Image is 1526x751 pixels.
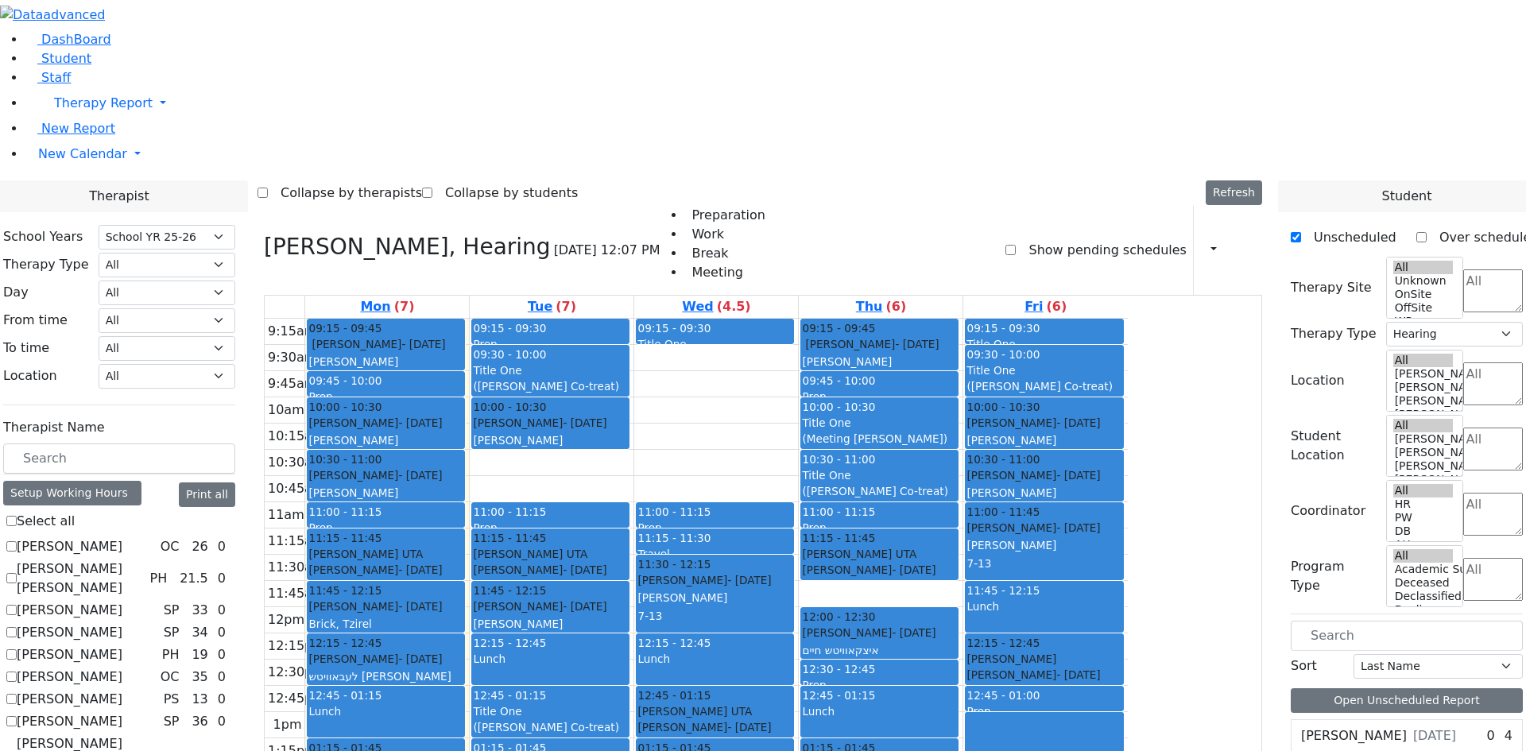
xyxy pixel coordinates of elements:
span: - [DATE] [727,574,771,586]
input: Search [1291,621,1523,651]
span: 09:30 - 10:00 [966,348,1040,361]
textarea: Search [1463,362,1523,405]
option: [PERSON_NAME] 2 [1393,473,1454,486]
label: (7) [394,297,415,316]
div: [PERSON_NAME] [308,651,463,667]
label: [PERSON_NAME] [17,668,122,687]
div: 11:15am [265,532,328,551]
span: 09:15 - 09:30 [966,322,1040,335]
span: - [DATE] [1056,668,1100,681]
span: 10:00 - 10:30 [473,399,546,415]
div: PS [157,690,186,709]
span: - [DATE] [398,469,442,482]
span: 10:00 - 10:30 [308,399,381,415]
div: 9:45am [265,374,320,393]
label: Collapse by therapists [268,180,422,206]
option: All [1393,261,1454,274]
span: - [DATE] [892,626,935,639]
div: [PERSON_NAME] [473,562,628,578]
a: September 8, 2025 [357,296,417,318]
div: 9:30am [265,348,320,367]
label: School Years [3,227,83,246]
span: 09:15 - 09:30 [637,322,711,335]
div: 1pm [270,715,305,734]
div: Lunch [473,651,628,667]
div: [PERSON_NAME] [308,354,463,370]
span: 09:15 - 09:30 [473,322,546,335]
option: [PERSON_NAME] 4 [1393,381,1454,394]
span: 11:15 - 11:30 [637,532,711,544]
div: 12pm [265,610,308,629]
span: - [DATE] [398,600,442,613]
div: SP [157,601,186,620]
span: 11:15 - 11:45 [802,530,875,546]
span: 11:00 - 11:15 [637,505,711,518]
div: 34 [188,623,211,642]
div: Prep [966,703,1121,719]
button: Refresh [1206,180,1262,205]
div: ([PERSON_NAME] Co-treat) [473,719,628,735]
div: 4 [1501,726,1516,745]
a: New Report [25,121,115,136]
label: Therapy Type [1291,324,1377,343]
span: - [DATE] [398,563,442,576]
div: 13 [188,690,211,709]
div: 33 [188,601,211,620]
label: [PERSON_NAME] [17,537,122,556]
div: [PERSON_NAME] [308,432,463,448]
span: 11:00 - 11:15 [308,505,381,518]
div: 7-13 [966,556,1121,571]
span: 09:30 - 10:00 [473,348,546,361]
div: [PERSON_NAME] [308,336,463,352]
li: Work [685,225,765,244]
div: Prep [802,520,957,536]
span: Therapy Report [54,95,153,110]
option: Declassified [1393,590,1454,603]
label: (6) [885,297,906,316]
div: גאלדמאן ישראל [802,580,957,596]
span: 12:15 - 12:45 [637,637,711,649]
span: 11:45 - 12:15 [473,583,546,598]
label: Select all [17,512,75,531]
label: (6) [1046,297,1067,316]
label: Day [3,283,29,302]
div: [PERSON_NAME] [802,625,957,641]
div: ([PERSON_NAME] Co-treat) [473,378,628,394]
textarea: Search [1463,558,1523,601]
a: September 10, 2025 [679,296,753,318]
div: 10:45am [265,479,328,498]
li: Meeting [685,263,765,282]
label: Therapy Site [1291,278,1372,297]
div: Lunch [308,703,463,719]
div: 26 [188,537,211,556]
span: 11:45 - 12:15 [966,584,1040,597]
div: Lunch [802,703,957,719]
label: [PERSON_NAME] [17,645,122,664]
span: - [DATE] [563,563,606,576]
span: - [DATE] [895,338,939,350]
div: 0 [215,537,229,556]
span: 12:45 - 01:15 [802,689,875,702]
label: [PERSON_NAME] [PERSON_NAME] [17,559,143,598]
label: Location [1291,371,1345,390]
label: To time [3,339,49,358]
option: AH [1393,538,1454,552]
label: Show pending schedules [1016,238,1186,263]
div: 0 [215,601,229,620]
label: From time [3,311,68,330]
div: [PERSON_NAME] [966,537,1121,553]
div: [PERSON_NAME] [966,415,1121,431]
div: Prep [473,336,628,352]
span: [DATE] 12:07 PM [554,241,660,260]
div: ([PERSON_NAME] Co-treat) [802,483,957,499]
div: [PERSON_NAME] [966,667,1121,683]
div: 0 [215,569,229,588]
label: [PERSON_NAME] [17,690,122,709]
div: [PERSON_NAME] [802,336,957,352]
option: DB [1393,525,1454,538]
label: [PERSON_NAME] [17,712,122,731]
span: 12:45 - 01:15 [637,687,711,703]
div: [PERSON_NAME] [473,415,628,431]
a: Staff [25,70,71,85]
div: [PERSON_NAME] [473,432,628,448]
